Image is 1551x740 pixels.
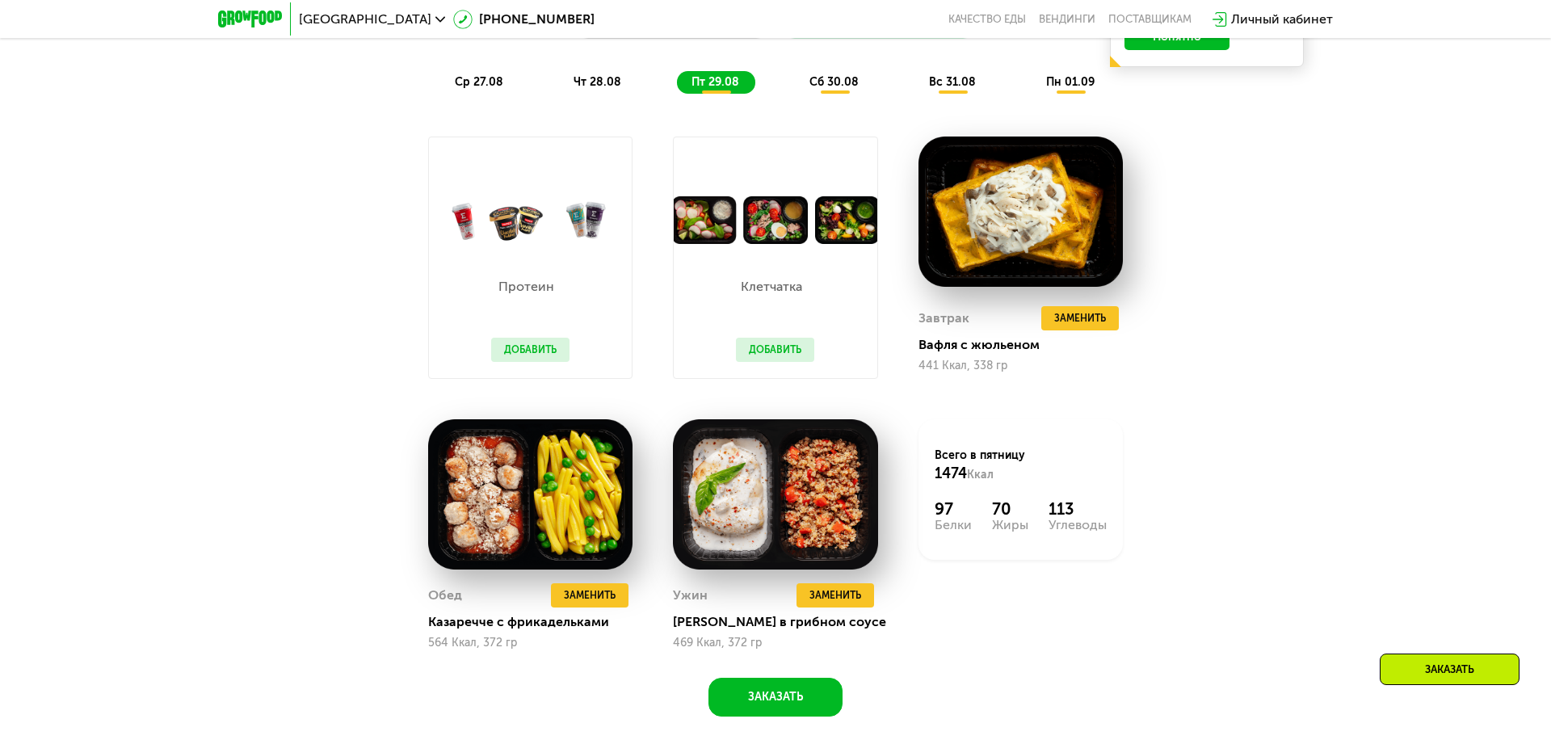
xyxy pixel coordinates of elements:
[428,583,462,608] div: Обед
[1231,10,1333,29] div: Личный кабинет
[1049,519,1107,532] div: Углеводы
[1049,499,1107,519] div: 113
[564,587,616,603] span: Заменить
[809,587,861,603] span: Заменить
[673,637,877,650] div: 469 Ккал, 372 гр
[453,10,595,29] a: [PHONE_NUMBER]
[455,75,503,89] span: ср 27.08
[428,614,645,630] div: Казаречче с фрикадельками
[935,499,972,519] div: 97
[428,637,633,650] div: 564 Ккал, 372 гр
[797,583,874,608] button: Заменить
[574,75,621,89] span: чт 28.08
[551,583,628,608] button: Заменить
[491,280,561,293] p: Протеин
[491,338,570,362] button: Добавить
[809,75,859,89] span: сб 30.08
[918,306,969,330] div: Завтрак
[691,75,739,89] span: пт 29.08
[918,359,1123,372] div: 441 Ккал, 338 гр
[673,583,708,608] div: Ужин
[935,465,967,482] span: 1474
[1054,310,1106,326] span: Заменить
[992,499,1028,519] div: 70
[935,448,1107,483] div: Всего в пятницу
[673,614,890,630] div: [PERSON_NAME] в грибном соусе
[736,280,806,293] p: Клетчатка
[1108,13,1192,26] div: поставщикам
[935,519,972,532] div: Белки
[1046,75,1095,89] span: пн 01.09
[708,678,843,717] button: Заказать
[918,337,1136,353] div: Вафля с жюльеном
[299,13,431,26] span: [GEOGRAPHIC_DATA]
[1041,306,1119,330] button: Заменить
[929,75,976,89] span: вс 31.08
[736,338,814,362] button: Добавить
[992,519,1028,532] div: Жиры
[948,13,1026,26] a: Качество еды
[967,468,994,481] span: Ккал
[1039,13,1095,26] a: Вендинги
[1380,654,1519,685] div: Заказать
